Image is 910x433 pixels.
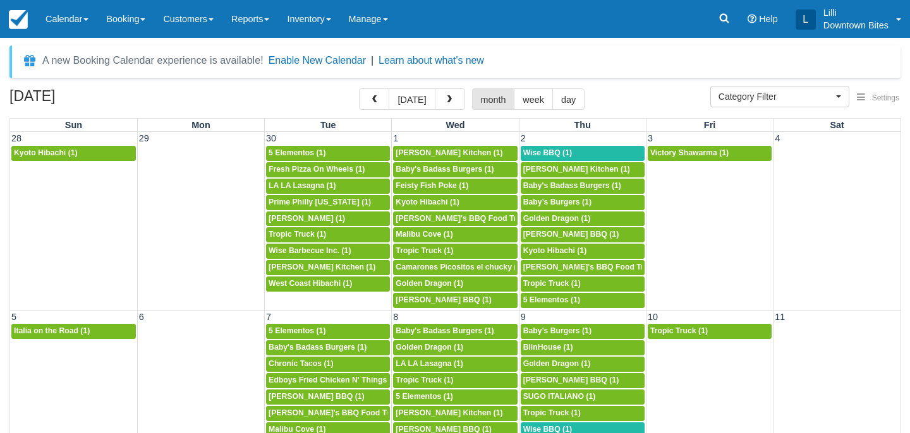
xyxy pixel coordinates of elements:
span: Tropic Truck (1) [523,408,581,417]
span: 29 [138,133,150,143]
a: [PERSON_NAME]'s BBQ Food Truck (1) [266,406,390,421]
div: L [796,9,816,30]
span: 2 [519,133,527,143]
a: [PERSON_NAME] Kitchen (1) [393,146,517,161]
span: Baby’s Burgers (1) [523,198,591,206]
span: 4 [773,133,781,143]
a: Golden Dragon (1) [521,211,645,227]
span: 6 [138,312,145,322]
span: Sun [65,120,82,130]
span: Wise Barbecue Inc. (1) [269,246,351,255]
a: Victory Shawarma (1) [648,146,772,161]
span: Baby’s Burgers (1) [523,326,591,335]
span: 5 Elementos (1) [396,392,452,401]
span: Tropic Truck (1) [523,279,581,288]
span: Tropic Truck (1) [396,376,453,384]
a: [PERSON_NAME] BBQ (1) [521,227,645,242]
span: Tropic Truck (1) [396,246,453,255]
span: [PERSON_NAME] Kitchen (1) [396,408,502,417]
a: [PERSON_NAME] (1) [266,211,390,227]
span: 7 [265,312,272,322]
a: Tropic Truck (1) [393,244,517,259]
a: Baby's Badass Burgers (1) [266,340,390,355]
h2: [DATE] [9,88,169,112]
a: 5 Elementos (1) [521,293,645,308]
span: Baby's Badass Burgers (1) [269,343,367,352]
i: Help [748,15,756,23]
p: Downtown Bites [823,19,889,32]
a: Kyoto Hibachi (1) [521,244,645,259]
span: 9 [519,312,527,322]
span: Wed [446,120,464,130]
span: 10 [646,312,659,322]
span: Camarones Picositos el chucky (1) [396,263,523,271]
span: Thu [574,120,591,130]
a: Tropic Truck (1) [521,406,645,421]
span: SUGO ITALIANO (1) [523,392,596,401]
span: Kyoto Hibachi (1) [396,198,459,206]
a: Tropic Truck (1) [648,324,772,339]
span: [PERSON_NAME] Kitchen (1) [396,148,502,157]
span: Sat [830,120,844,130]
span: 5 [10,312,18,322]
a: Baby’s Burgers (1) [521,324,645,339]
a: Baby's Badass Burgers (1) [521,179,645,194]
a: Golden Dragon (1) [521,357,645,372]
span: Tue [320,120,336,130]
a: West Coast Hibachi (1) [266,276,390,292]
span: LA LA Lasagna (1) [396,359,463,368]
span: Fresh Pizza On Wheels (1) [269,165,365,174]
a: Chronic Tacos (1) [266,357,390,372]
span: [PERSON_NAME]'s BBQ Food Truck (1) [396,214,542,223]
span: 30 [265,133,277,143]
a: [PERSON_NAME] Kitchen (1) [266,260,390,275]
span: 5 Elementos (1) [523,295,580,304]
span: Golden Dragon (1) [523,214,591,223]
span: LA LA Lasagna (1) [269,181,336,190]
span: Edboys Fried Chicken N' Things (1) [269,376,398,384]
a: [PERSON_NAME] BBQ (1) [266,389,390,405]
span: | [371,55,373,66]
button: Enable New Calendar [269,54,366,67]
a: Feisty Fish Poke (1) [393,179,517,194]
span: West Coast Hibachi (1) [269,279,352,288]
span: Tropic Truck (1) [269,230,326,239]
span: Kyoto Hibachi (1) [523,246,587,255]
a: Baby's Badass Burgers (1) [393,162,517,177]
a: Prime Philly [US_STATE] (1) [266,195,390,210]
span: Baby's Badass Burgers (1) [523,181,621,190]
a: Kyoto Hibachi (1) [11,146,136,161]
a: Baby's Badass Burgers (1) [393,324,517,339]
span: [PERSON_NAME] BBQ (1) [523,230,619,239]
span: [PERSON_NAME] Kitchen (1) [523,165,630,174]
button: week [514,88,553,110]
span: [PERSON_NAME]'s BBQ Food Truck (1) [269,408,415,417]
span: Prime Philly [US_STATE] (1) [269,198,371,206]
a: LA LA Lasagna (1) [266,179,390,194]
button: Settings [849,89,907,107]
button: Category Filter [710,86,849,107]
span: Settings [872,93,899,102]
span: BlinHouse (1) [523,343,573,352]
a: 5 Elementos (1) [393,389,517,405]
a: LA LA Lasagna (1) [393,357,517,372]
span: 8 [392,312,399,322]
a: 5 Elementos (1) [266,324,390,339]
a: Camarones Picositos el chucky (1) [393,260,517,275]
a: Learn about what's new [379,55,484,66]
a: Golden Dragon (1) [393,276,517,292]
a: Golden Dragon (1) [393,340,517,355]
a: Wise Barbecue Inc. (1) [266,244,390,259]
span: [PERSON_NAME] BBQ (1) [523,376,619,384]
span: 5 Elementos (1) [269,148,325,157]
a: Kyoto Hibachi (1) [393,195,517,210]
span: Golden Dragon (1) [396,279,463,288]
span: Baby's Badass Burgers (1) [396,165,494,174]
a: [PERSON_NAME] BBQ (1) [521,373,645,388]
a: Tropic Truck (1) [266,227,390,242]
span: [PERSON_NAME] (1) [269,214,345,223]
span: 5 Elementos (1) [269,326,325,335]
button: [DATE] [389,88,435,110]
span: [PERSON_NAME] BBQ (1) [269,392,365,401]
a: Malibu Cove (1) [393,227,517,242]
